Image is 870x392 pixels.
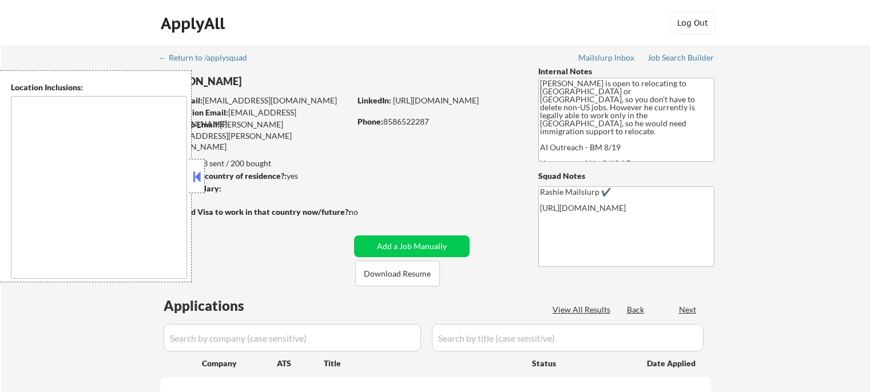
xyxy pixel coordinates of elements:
[349,206,382,218] div: no
[160,207,351,217] strong: Will need Visa to work in that country now/future?:
[393,95,479,105] a: [URL][DOMAIN_NAME]
[161,107,350,129] div: [EMAIL_ADDRESS][DOMAIN_NAME]
[647,358,697,369] div: Date Applied
[647,54,714,62] div: Job Search Builder
[357,117,383,126] strong: Phone:
[159,54,258,62] div: ← Return to /applysquad
[355,261,440,286] button: Download Resume
[161,95,350,106] div: [EMAIL_ADDRESS][DOMAIN_NAME]
[627,304,645,315] div: Back
[578,53,635,65] a: Mailslurp Inbox
[357,95,391,105] strong: LinkedIn:
[164,299,277,313] div: Applications
[160,119,350,153] div: [PERSON_NAME][EMAIL_ADDRESS][PERSON_NAME][DOMAIN_NAME]
[679,304,697,315] div: Next
[159,53,258,65] a: ← Return to /applysquad
[161,14,228,33] div: ApplyAll
[160,158,350,169] div: 2753 sent / 200 bought
[324,358,521,369] div: Title
[432,324,704,351] input: Search by title (case sensitive)
[277,358,324,369] div: ATS
[538,66,714,77] div: Internal Notes
[578,54,635,62] div: Mailslurp Inbox
[553,304,614,315] div: View All Results
[357,116,519,127] div: 8586522287
[532,353,630,373] div: Status
[160,171,287,181] strong: Can work in country of residence?:
[11,82,187,93] div: Location Inclusions:
[670,11,716,34] button: Log Out
[160,74,395,89] div: [PERSON_NAME]
[538,170,714,182] div: Squad Notes
[354,235,470,257] button: Add a Job Manually
[202,358,277,369] div: Company
[160,170,347,182] div: yes
[164,324,421,351] input: Search by company (case sensitive)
